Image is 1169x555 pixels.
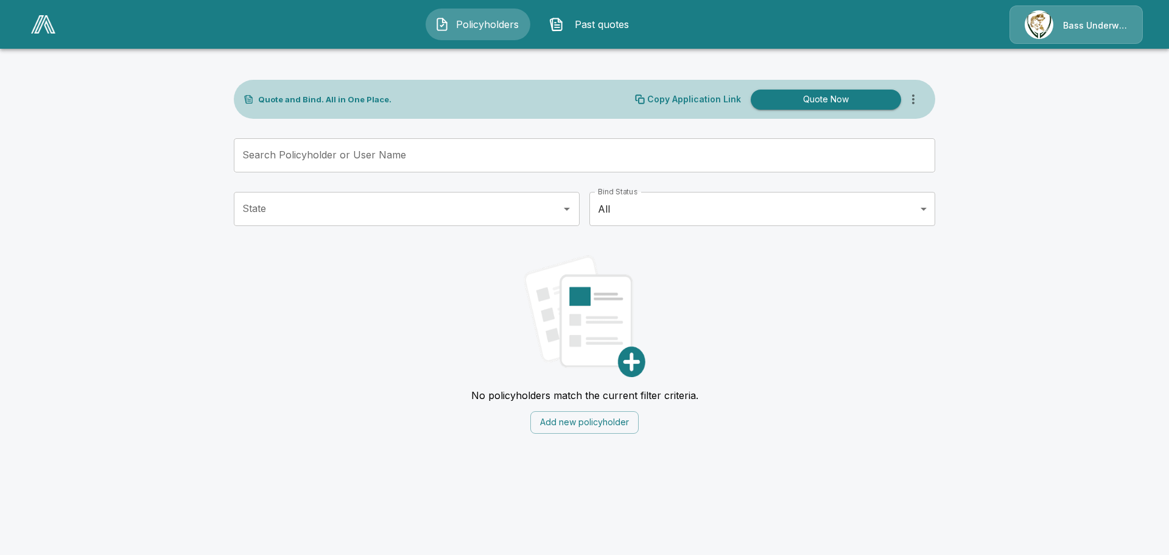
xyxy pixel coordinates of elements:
[569,17,636,32] span: Past quotes
[471,389,698,401] p: No policyholders match the current filter criteria.
[454,17,521,32] span: Policyholders
[589,192,935,226] div: All
[901,87,925,111] button: more
[598,186,637,197] label: Bind Status
[530,415,639,428] a: Add new policyholder
[549,17,564,32] img: Past quotes Icon
[31,15,55,34] img: AA Logo
[746,90,901,110] a: Quote Now
[435,17,449,32] img: Policyholders Icon
[530,411,639,434] button: Add new policyholder
[558,200,575,217] button: Open
[258,96,391,104] p: Quote and Bind. All in One Place.
[426,9,530,40] button: Policyholders IconPolicyholders
[540,9,645,40] button: Past quotes IconPast quotes
[751,90,901,110] button: Quote Now
[647,95,741,104] p: Copy Application Link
